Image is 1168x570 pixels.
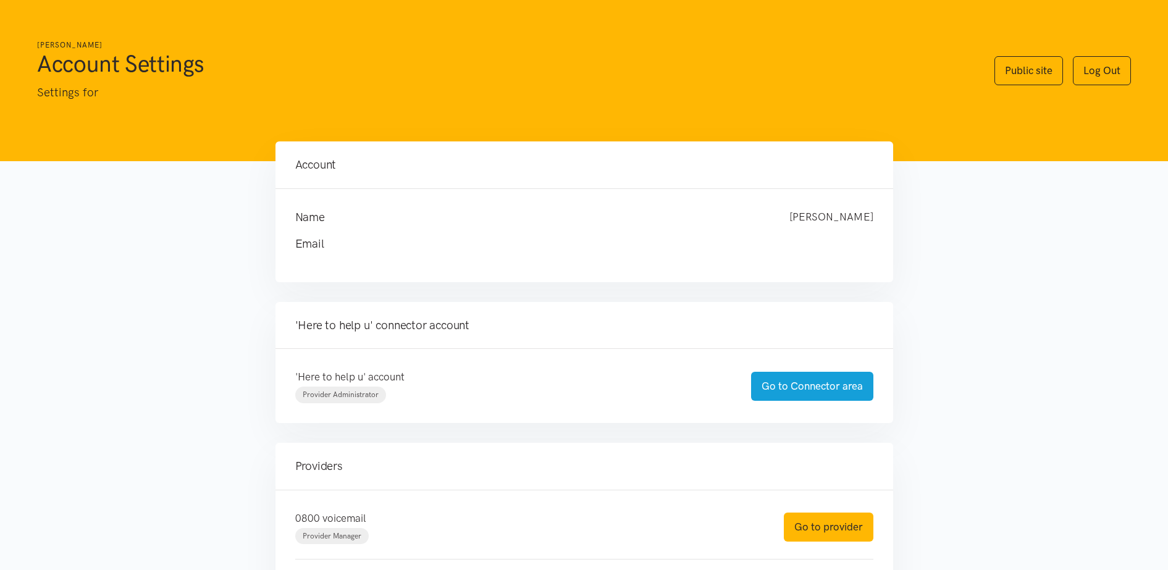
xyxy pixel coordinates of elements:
[295,156,873,174] h4: Account
[37,49,970,78] h1: Account Settings
[303,390,379,399] span: Provider Administrator
[994,56,1063,85] a: Public site
[777,209,886,226] div: [PERSON_NAME]
[295,510,759,527] p: 0800 voicemail
[784,513,873,542] a: Go to provider
[1073,56,1131,85] a: Log Out
[295,458,873,475] h4: Providers
[295,317,873,334] h4: 'Here to help u' connector account
[303,532,361,540] span: Provider Manager
[37,83,970,102] p: Settings for
[295,235,849,253] h4: Email
[751,372,873,401] a: Go to Connector area
[295,369,726,385] p: 'Here to help u' account
[37,40,970,51] h6: [PERSON_NAME]
[295,209,765,226] h4: Name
